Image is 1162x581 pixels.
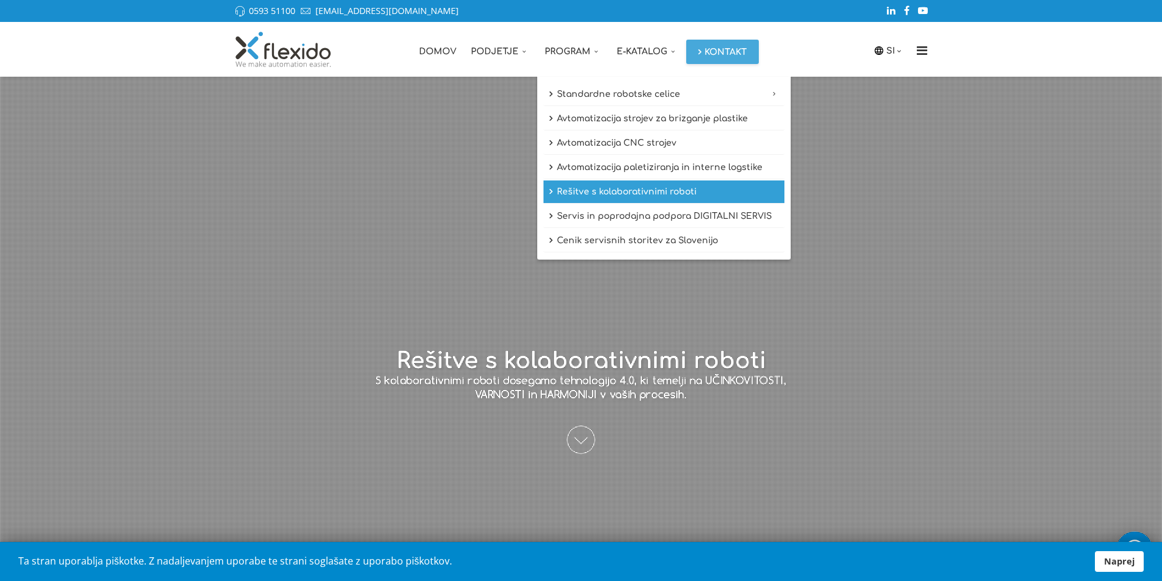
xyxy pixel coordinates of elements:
img: Flexido, d.o.o. [234,31,334,68]
a: SI [886,44,905,57]
a: Avtomatizacija paletiziranja in interne logstike [543,156,784,179]
a: E-katalog [609,22,686,77]
img: whatsapp_icon_white.svg [1122,538,1147,561]
a: Standardne robotske celice [543,83,784,106]
a: Naprej [1095,551,1144,572]
a: Menu [913,22,932,77]
a: Rešitve s kolaborativnimi roboti [543,180,784,204]
a: Kontakt [686,40,759,64]
a: Avtomatizacija strojev za brizganje plastike [543,107,784,130]
a: Podjetje [464,22,537,77]
a: Domov [412,22,464,77]
i: Menu [913,45,932,57]
a: Cenik servisnih storitev za Slovenijo [543,229,784,252]
img: icon-laguage.svg [873,45,884,56]
p: S kolaborativnimi roboti dosegamo tehnologijo 4.0, ki temelji na UČINKOVITOSTI, VARNOSTI in HARMO... [368,374,795,402]
a: Program [537,22,609,77]
a: Avtomatizacija CNC strojev [543,132,784,155]
a: 0593 51100 [249,5,295,16]
a: [EMAIL_ADDRESS][DOMAIN_NAME] [315,5,459,16]
a: Servis in poprodajna podpora DIGITALNI SERVIS [543,205,784,228]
